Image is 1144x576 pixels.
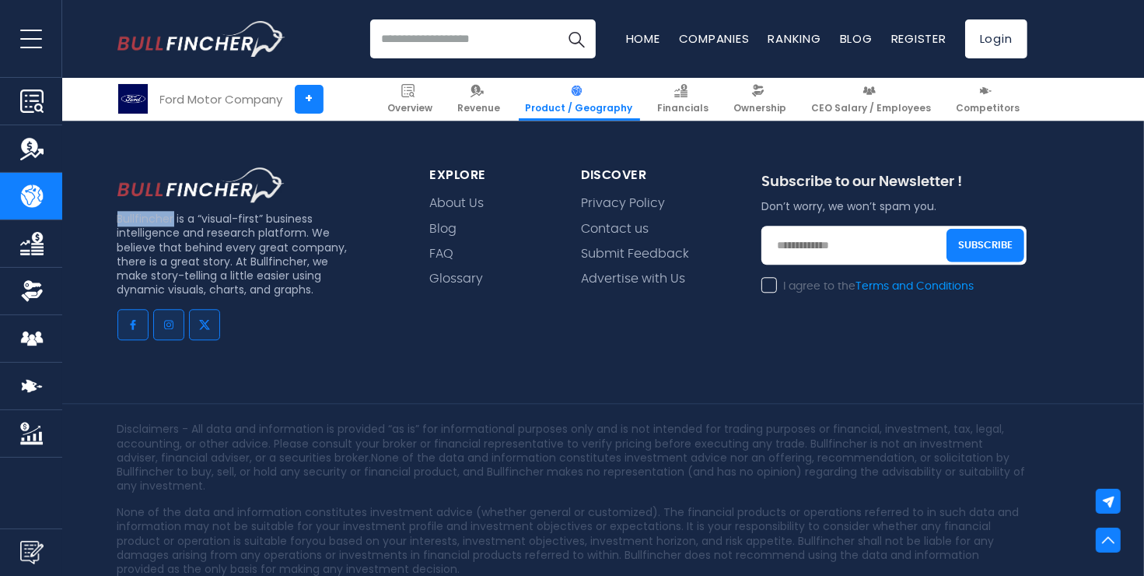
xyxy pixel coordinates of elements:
[160,90,283,108] div: Ford Motor Company
[451,78,508,121] a: Revenue
[965,19,1027,58] a: Login
[429,196,484,211] a: About Us
[118,84,148,114] img: F logo
[429,272,483,286] a: Glossary
[581,247,689,262] a: Submit Feedback
[117,422,1027,493] p: Disclaimers - All data and information is provided “as is” for informational purposes only and is...
[734,102,787,114] span: Ownership
[429,247,453,262] a: FAQ
[581,167,723,184] div: Discover
[768,30,821,47] a: Ranking
[117,21,285,57] a: Go to homepage
[891,30,946,47] a: Register
[957,102,1020,114] span: Competitors
[581,196,665,211] a: Privacy Policy
[519,78,640,121] a: Product / Geography
[117,21,285,57] img: Bullfincher logo
[812,102,932,114] span: CEO Salary / Employees
[20,279,44,303] img: Ownership
[117,212,354,297] p: Bullfincher is a “visual-first” business intelligence and research platform. We believe that behi...
[388,102,433,114] span: Overview
[946,229,1024,262] button: Subscribe
[581,222,649,237] a: Contact us
[651,78,716,121] a: Financials
[855,281,974,292] a: Terms and Conditions
[658,102,709,114] span: Financials
[557,19,596,58] button: Search
[761,279,974,293] label: I agree to the
[626,30,660,47] a: Home
[153,309,184,340] a: Go to instagram
[429,167,544,184] div: explore
[581,272,685,286] a: Advertise with Us
[950,78,1027,121] a: Competitors
[727,78,794,121] a: Ownership
[840,30,873,47] a: Blog
[805,78,939,121] a: CEO Salary / Employees
[381,78,440,121] a: Overview
[761,174,1027,199] div: Subscribe to our Newsletter !
[189,309,220,340] a: Go to twitter
[117,309,149,340] a: Go to facebook
[761,199,1027,213] p: Don’t worry, we won’t spam you.
[295,85,324,114] a: +
[117,167,285,203] img: footer logo
[117,505,1027,576] p: None of the data and information constitutes investment advice (whether general or customized). T...
[526,102,633,114] span: Product / Geography
[761,304,998,364] iframe: reCAPTCHA
[429,222,457,237] a: Blog
[458,102,501,114] span: Revenue
[679,30,750,47] a: Companies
